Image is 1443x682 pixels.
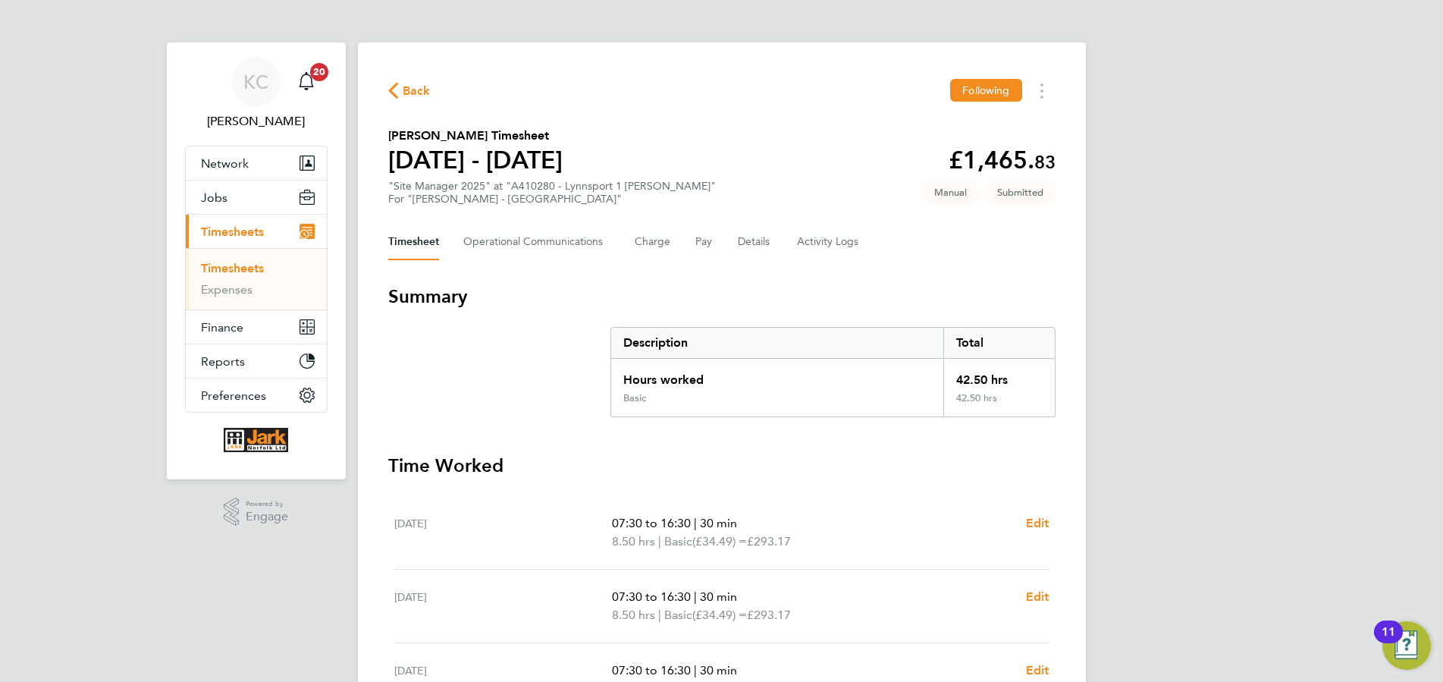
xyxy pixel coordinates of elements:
span: Network [201,156,249,171]
span: This timesheet is Submitted. [985,180,1056,205]
span: Finance [201,320,243,335]
div: 42.50 hrs [943,359,1054,392]
button: Timesheets Menu [1028,79,1056,102]
span: Reports [201,354,245,369]
span: 8.50 hrs [612,534,655,548]
a: Edit [1026,588,1049,606]
button: Operational Communications [463,224,610,260]
span: | [694,516,697,530]
img: corerecruiter-logo-retina.png [224,428,288,452]
span: Following [962,83,1009,97]
span: This timesheet was manually created. [922,180,979,205]
span: KC [243,72,268,92]
a: Edit [1026,514,1049,533]
span: 30 min [700,589,737,604]
a: Powered byEngage [224,498,288,526]
div: For "[PERSON_NAME] - [GEOGRAPHIC_DATA]" [388,193,716,206]
a: 20 [291,58,322,106]
a: Edit [1026,662,1049,680]
button: Open Resource Center, 11 new notifications [1382,621,1431,670]
span: 83 [1034,151,1056,173]
span: Jobs [201,190,227,205]
span: Basic [664,533,692,551]
button: Finance [186,310,327,344]
span: £293.17 [747,534,791,548]
span: | [694,589,697,604]
span: Kelly Cartwright [185,112,328,130]
button: Jobs [186,181,327,214]
button: Timesheet [388,224,439,260]
div: [DATE] [394,514,613,551]
span: Timesheets [201,225,264,239]
nav: Main navigation [167,42,346,479]
div: "Site Manager 2025" at "A410280 - Lynnsport 1 [PERSON_NAME]" [388,180,716,206]
span: 30 min [700,516,737,530]
div: Summary [610,327,1056,417]
button: Network [186,146,327,180]
span: Preferences [201,388,266,403]
h2: [PERSON_NAME] Timesheet [388,127,563,145]
span: | [658,608,661,622]
h3: Time Worked [388,454,1056,478]
span: 8.50 hrs [612,608,655,622]
div: [DATE] [394,588,613,624]
span: Edit [1026,589,1049,604]
span: £293.17 [747,608,791,622]
app-decimal: £1,465. [949,146,1056,174]
div: Description [611,328,944,358]
button: Timesheets [186,215,327,248]
span: 20 [310,63,328,81]
span: | [658,534,661,548]
button: Pay [695,224,714,260]
button: Following [950,79,1021,102]
span: 07:30 to 16:30 [612,589,691,604]
span: Edit [1026,663,1049,677]
div: Basic [623,392,646,404]
h3: Summary [388,284,1056,309]
a: Expenses [201,282,253,297]
div: 42.50 hrs [943,392,1054,416]
a: KC[PERSON_NAME] [185,58,328,130]
div: Total [943,328,1054,358]
div: Hours worked [611,359,944,392]
span: (£34.49) = [692,534,747,548]
span: (£34.49) = [692,608,747,622]
a: Timesheets [201,261,264,275]
div: 11 [1382,632,1395,652]
span: Edit [1026,516,1049,530]
span: 07:30 to 16:30 [612,516,691,530]
button: Details [738,224,773,260]
button: Charge [635,224,671,260]
div: Timesheets [186,248,327,310]
button: Back [388,81,431,100]
span: Basic [664,606,692,624]
button: Preferences [186,379,327,412]
span: | [694,663,697,677]
span: Back [403,82,431,100]
span: Powered by [246,498,288,511]
span: 07:30 to 16:30 [612,663,691,677]
h1: [DATE] - [DATE] [388,145,563,175]
span: Engage [246,511,288,523]
a: Go to home page [185,428,328,452]
button: Reports [186,344,327,378]
span: 30 min [700,663,737,677]
button: Activity Logs [797,224,861,260]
